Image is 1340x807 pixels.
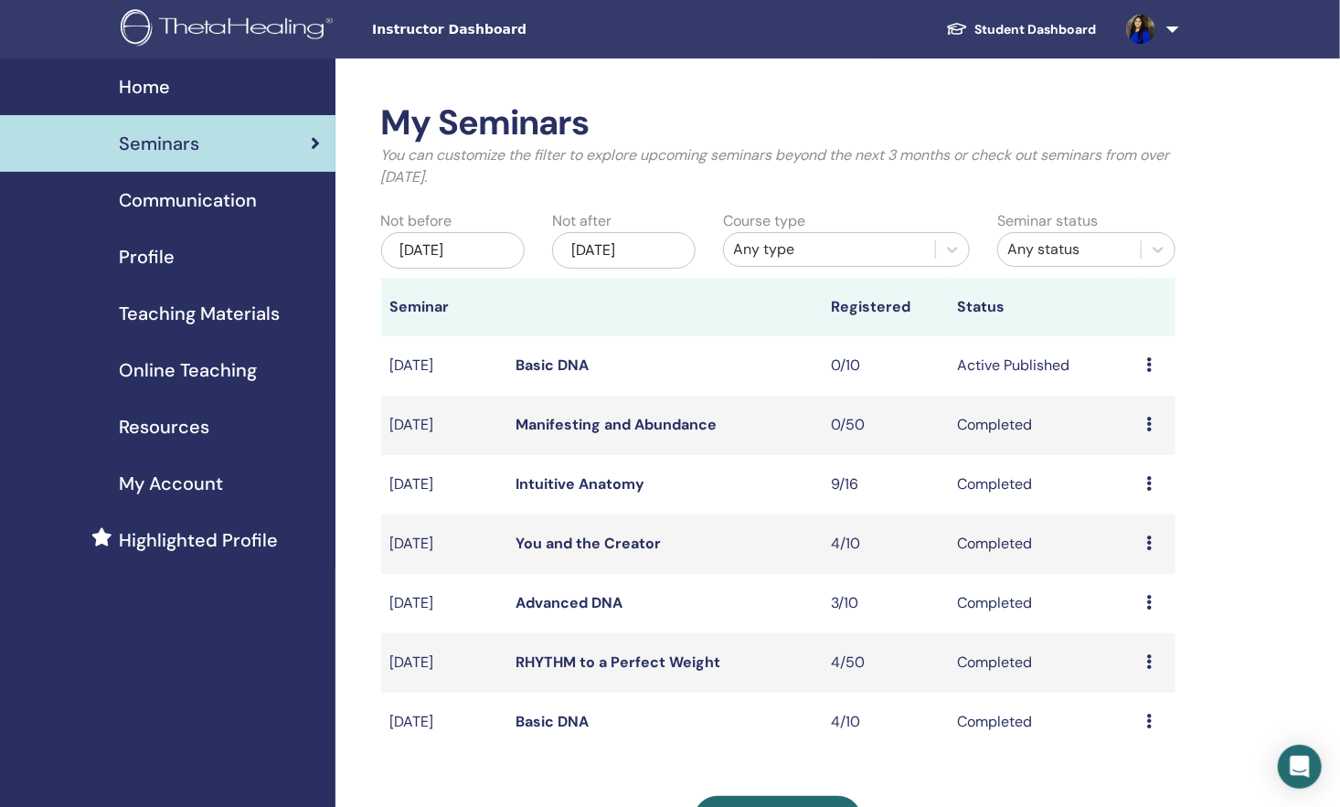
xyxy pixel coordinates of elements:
span: Highlighted Profile [119,526,278,554]
span: Communication [119,186,257,214]
td: [DATE] [381,455,507,515]
td: 4/50 [823,633,949,693]
td: [DATE] [381,336,507,396]
td: Completed [949,693,1138,752]
td: Completed [949,515,1138,574]
td: 4/10 [823,515,949,574]
a: You and the Creator [516,534,662,553]
div: [DATE] [381,232,525,269]
td: [DATE] [381,396,507,455]
td: 3/10 [823,574,949,633]
label: Not after [552,210,612,232]
td: Completed [949,633,1138,693]
span: Home [119,73,170,101]
th: Status [949,278,1138,336]
a: Basic DNA [516,712,590,731]
td: 0/50 [823,396,949,455]
td: Completed [949,574,1138,633]
label: Course type [723,210,805,232]
a: RHYTHM to a Perfect Weight [516,653,721,672]
span: Profile [119,243,175,271]
a: Advanced DNA [516,593,623,612]
div: Any type [733,239,926,260]
p: You can customize the filter to explore upcoming seminars beyond the next 3 months or check out s... [381,144,1176,188]
td: [DATE] [381,693,507,752]
a: Basic DNA [516,356,590,375]
a: Intuitive Anatomy [516,474,645,494]
div: Open Intercom Messenger [1278,745,1322,789]
td: 9/16 [823,455,949,515]
span: Teaching Materials [119,300,280,327]
h2: My Seminars [381,102,1176,144]
span: Instructor Dashboard [372,20,646,39]
div: [DATE] [552,232,696,269]
td: [DATE] [381,515,507,574]
span: My Account [119,470,223,497]
span: Resources [119,413,209,441]
td: 4/10 [823,693,949,752]
div: Any status [1007,239,1132,260]
th: Registered [823,278,949,336]
img: default.jpg [1126,15,1155,44]
label: Seminar status [997,210,1098,232]
td: [DATE] [381,633,507,693]
th: Seminar [381,278,507,336]
label: Not before [381,210,452,232]
img: logo.png [121,9,339,50]
td: Completed [949,396,1138,455]
td: Active Published [949,336,1138,396]
a: Manifesting and Abundance [516,415,718,434]
img: graduation-cap-white.svg [946,21,968,37]
td: 0/10 [823,336,949,396]
td: [DATE] [381,574,507,633]
span: Online Teaching [119,356,257,384]
a: Student Dashboard [931,13,1111,47]
span: Seminars [119,130,199,157]
td: Completed [949,455,1138,515]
